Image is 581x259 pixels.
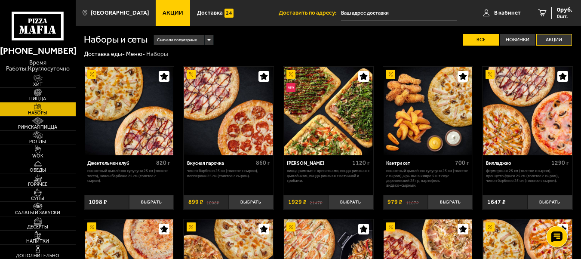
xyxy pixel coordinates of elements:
h1: Наборы и сеты [84,35,148,45]
button: Выбрать [229,195,274,210]
a: Меню- [126,50,145,58]
span: 1647 ₽ [487,199,506,205]
span: 700 г [455,159,469,166]
img: Новинка [286,83,295,92]
a: АкционныйВкусная парочка [184,67,274,155]
p: Пикантный цыплёнок сулугуни 25 см (толстое с сыром), крылья в кляре 5 шт соус деревенский 25 гр, ... [386,168,469,188]
img: Акционный [486,70,495,79]
button: Выбрать [129,195,174,210]
span: Сначала популярные [157,34,197,46]
img: Вилладжио [483,67,572,155]
s: 1098 ₽ [206,199,219,205]
span: Акции [163,10,183,16]
span: 1098 ₽ [89,199,107,205]
span: 0 шт. [557,14,572,19]
s: 1167 ₽ [406,199,419,205]
img: Джентельмен клуб [85,67,173,155]
label: Акции [536,34,572,46]
img: Акционный [187,222,196,231]
img: Вкусная парочка [184,67,273,155]
img: 15daf4d41897b9f0e9f617042186c801.svg [224,9,234,18]
span: 0 руб. [557,7,572,13]
a: АкционныйКантри сет [383,67,473,155]
p: Пицца Римская с креветками, Пицца Римская с цыплёнком, Пицца Римская с ветчиной и грибами. [287,168,370,183]
span: [GEOGRAPHIC_DATA] [91,10,149,16]
span: 1290 г [551,159,569,166]
input: Ваш адрес доставки [341,5,457,21]
p: Фермерская 25 см (толстое с сыром), Прошутто Фунги 25 см (толстое с сыром), Чикен Барбекю 25 см (... [486,168,569,183]
img: Акционный [87,70,96,79]
img: Акционный [187,70,196,79]
span: 860 г [256,159,270,166]
span: 1120 г [352,159,370,166]
a: АкционныйВилладжио [483,67,572,155]
button: Выбрать [428,195,473,210]
img: Акционный [386,222,395,231]
span: 899 ₽ [188,199,203,205]
div: Наборы [146,50,168,58]
p: Пикантный цыплёнок сулугуни 25 см (тонкое тесто), Чикен Барбекю 25 см (толстое с сыром). [87,168,170,183]
a: Доставка еды- [84,50,125,58]
img: Акционный [386,70,395,79]
span: 820 г [156,159,170,166]
label: Все [463,34,499,46]
button: Выбрать [328,195,373,210]
s: 2147 ₽ [310,199,323,205]
img: Акционный [87,222,96,231]
img: Акционный [286,222,295,231]
span: Доставить по адресу: [279,10,341,16]
div: Вкусная парочка [187,160,254,166]
div: Джентельмен клуб [87,160,154,166]
div: Вилладжио [486,160,549,166]
div: Кантри сет [386,160,453,166]
span: Доставка [197,10,223,16]
label: Новинки [500,34,535,46]
a: АкционныйНовинкаМама Миа [283,67,373,155]
a: АкционныйДжентельмен клуб [84,67,174,155]
span: В кабинет [494,10,521,16]
span: 1929 ₽ [288,199,307,205]
p: Чикен Барбекю 25 см (толстое с сыром), Пепперони 25 см (толстое с сыром). [187,168,270,178]
span: 979 ₽ [387,199,403,205]
button: Выбрать [528,195,572,210]
img: Мама Миа [284,67,372,155]
img: Акционный [486,222,495,231]
div: [PERSON_NAME] [287,160,350,166]
img: Кантри сет [384,67,472,155]
img: Акционный [286,70,295,79]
